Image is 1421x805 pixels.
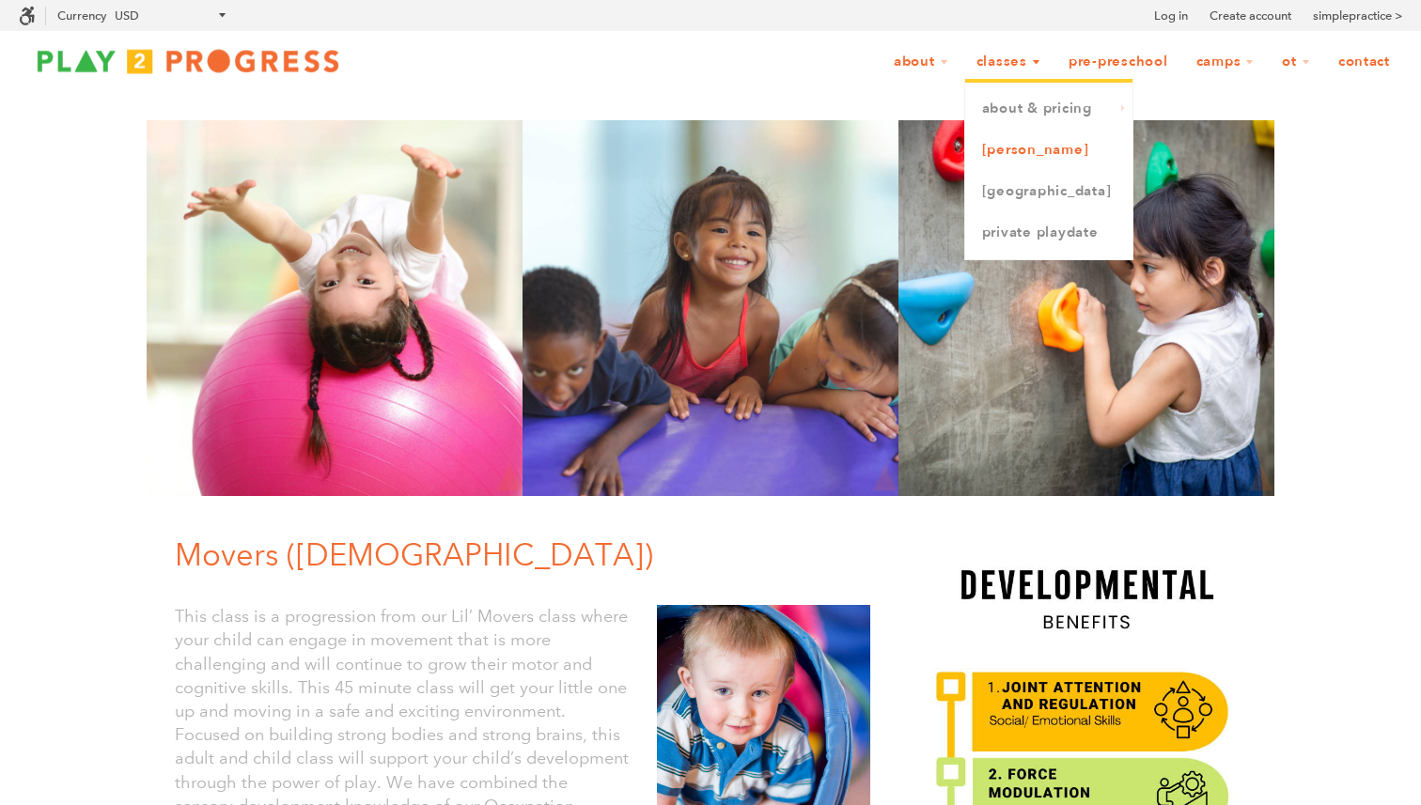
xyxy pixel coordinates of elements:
[1313,7,1402,25] a: simplepractice >
[1210,7,1291,25] a: Create account
[1270,44,1322,80] a: OT
[965,171,1132,212] a: [GEOGRAPHIC_DATA]
[175,534,884,577] h1: Movers ([DEMOGRAPHIC_DATA])
[1154,7,1188,25] a: Log in
[965,212,1132,254] a: Private Playdate
[19,42,357,80] img: Play2Progress logo
[1056,44,1180,80] a: Pre-Preschool
[1184,44,1267,80] a: Camps
[965,88,1132,130] a: About & Pricing
[1326,44,1402,80] a: Contact
[964,44,1053,80] a: Classes
[57,8,106,23] label: Currency
[882,44,960,80] a: About
[965,130,1132,171] a: [PERSON_NAME]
